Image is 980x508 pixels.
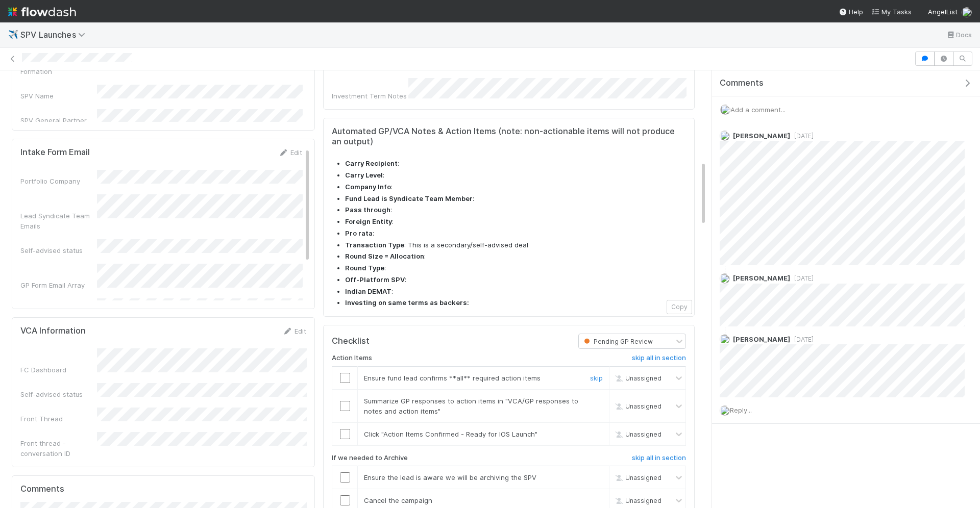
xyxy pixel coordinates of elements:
strong: Pass through [345,206,390,214]
a: Edit [278,148,302,157]
div: Self-advised status [20,245,97,256]
button: Copy [667,300,692,314]
strong: Round Size = Allocation [345,252,424,260]
li: : [345,170,686,181]
img: avatar_c597f508-4d28-4c7c-92e0-bd2d0d338f8e.png [720,334,730,344]
li: : [345,194,686,204]
li: : [345,275,686,285]
div: GP Form Email Array [20,280,97,290]
span: Unassigned [613,374,661,382]
strong: Company Info [345,183,391,191]
span: [PERSON_NAME] [733,274,790,282]
strong: Indian DEMAT [345,287,391,295]
h6: Action Items [332,354,372,362]
a: skip [590,374,603,382]
span: SPV Launches [20,30,90,40]
span: Unassigned [613,474,661,481]
span: Ensure the lead is aware we will be archiving the SPV [364,473,536,481]
span: Summarize GP responses to action items in "VCA/GP responses to notes and action items" [364,397,578,415]
strong: Transaction Type [345,241,404,249]
h5: Checklist [332,336,370,346]
div: Front Thread [20,414,97,424]
div: Portfolio Company [20,176,97,186]
img: avatar_c597f508-4d28-4c7c-92e0-bd2d0d338f8e.png [720,405,730,416]
li: : [345,182,686,192]
li: : [345,159,686,169]
strong: Fund Lead is Syndicate Team Member [345,194,473,202]
span: Unassigned [613,402,661,410]
a: Docs [946,29,972,41]
a: skip all in section [632,354,686,366]
strong: Carry Recipient [345,159,398,167]
span: [PERSON_NAME] [733,132,790,140]
a: skip all in section [632,454,686,466]
span: [DATE] [790,274,814,282]
h6: If we needed to Archive [332,454,408,462]
strong: Investing on same terms as backers: [345,298,469,307]
li: : [345,287,686,297]
div: Lead Syndicate Team Emails [20,211,97,231]
li: : [345,205,686,215]
span: Unassigned [613,430,661,438]
strong: Foreign Entity [345,217,392,225]
span: Add a comment... [730,106,786,114]
span: Unassigned [613,497,661,504]
span: [PERSON_NAME] [733,335,790,343]
div: Help [839,7,863,17]
span: ✈️ [8,30,18,39]
h5: Automated GP/VCA Notes & Action Items (note: non-actionable items will not produce an output) [332,126,686,146]
span: [DATE] [790,336,814,343]
a: My Tasks [871,7,912,17]
h5: Comments [20,484,306,494]
h5: Intake Form Email [20,147,90,158]
div: FC Dashboard [20,365,97,375]
span: Click "Action Items Confirmed - Ready for IOS Launch" [364,430,537,438]
span: [DATE] [790,132,814,140]
img: avatar_c597f508-4d28-4c7c-92e0-bd2d0d338f8e.png [720,105,730,115]
strong: Carry Level [345,171,383,179]
li: : [345,228,686,239]
h6: skip all in section [632,354,686,362]
strong: Off-Platform SPV [345,275,405,284]
strong: Pro rata [345,229,373,237]
span: My Tasks [871,8,912,16]
span: Reply... [730,406,752,414]
li: : [345,251,686,262]
img: avatar_c597f508-4d28-4c7c-92e0-bd2d0d338f8e.png [962,7,972,17]
div: SPV Name [20,91,97,101]
li: : [345,217,686,227]
span: Ensure fund lead confirms **all** required action items [364,374,541,382]
img: avatar_c597f508-4d28-4c7c-92e0-bd2d0d338f8e.png [720,273,730,284]
div: Front thread - conversation ID [20,438,97,459]
span: Cancel the campaign [364,496,432,504]
span: AngelList [928,8,958,16]
img: logo-inverted-e16ddd16eac7371096b0.svg [8,3,76,20]
div: SPV General Partner Entity — Name [20,115,97,136]
a: Edit [282,327,306,335]
li: : [345,263,686,273]
h6: skip all in section [632,454,686,462]
div: Investment Term Notes [332,91,408,101]
h5: VCA Information [20,326,86,336]
span: Pending GP Review [582,338,653,345]
strong: Round Type [345,264,384,272]
img: avatar_aa70801e-8de5-4477-ab9d-eb7c67de69c1.png [720,131,730,141]
li: : This is a secondary/self-advised deal [345,240,686,250]
div: Self-advised status [20,389,97,399]
span: Comments [720,78,764,88]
